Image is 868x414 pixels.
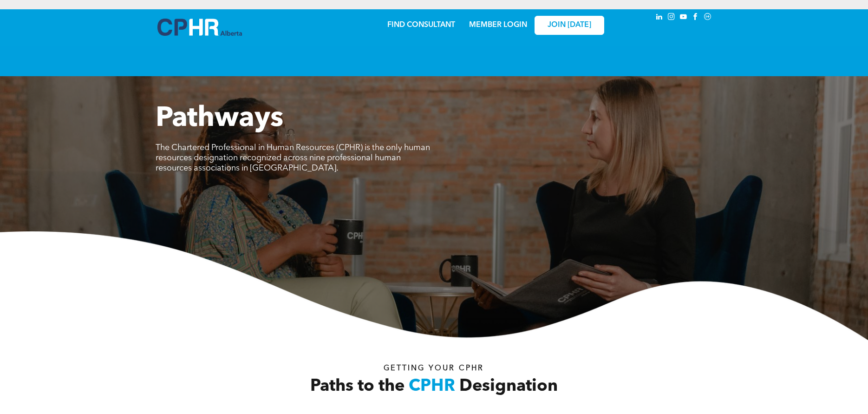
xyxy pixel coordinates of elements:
[459,378,558,395] span: Designation
[156,144,430,172] span: The Chartered Professional in Human Resources (CPHR) is the only human resources designation reco...
[548,21,591,30] span: JOIN [DATE]
[409,378,455,395] span: CPHR
[654,12,665,24] a: linkedin
[310,378,405,395] span: Paths to the
[703,12,713,24] a: Social network
[384,365,484,372] span: Getting your Cphr
[691,12,701,24] a: facebook
[156,105,283,133] span: Pathways
[679,12,689,24] a: youtube
[387,21,455,29] a: FIND CONSULTANT
[157,19,242,36] img: A blue and white logo for cp alberta
[666,12,677,24] a: instagram
[469,21,527,29] a: MEMBER LOGIN
[535,16,604,35] a: JOIN [DATE]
